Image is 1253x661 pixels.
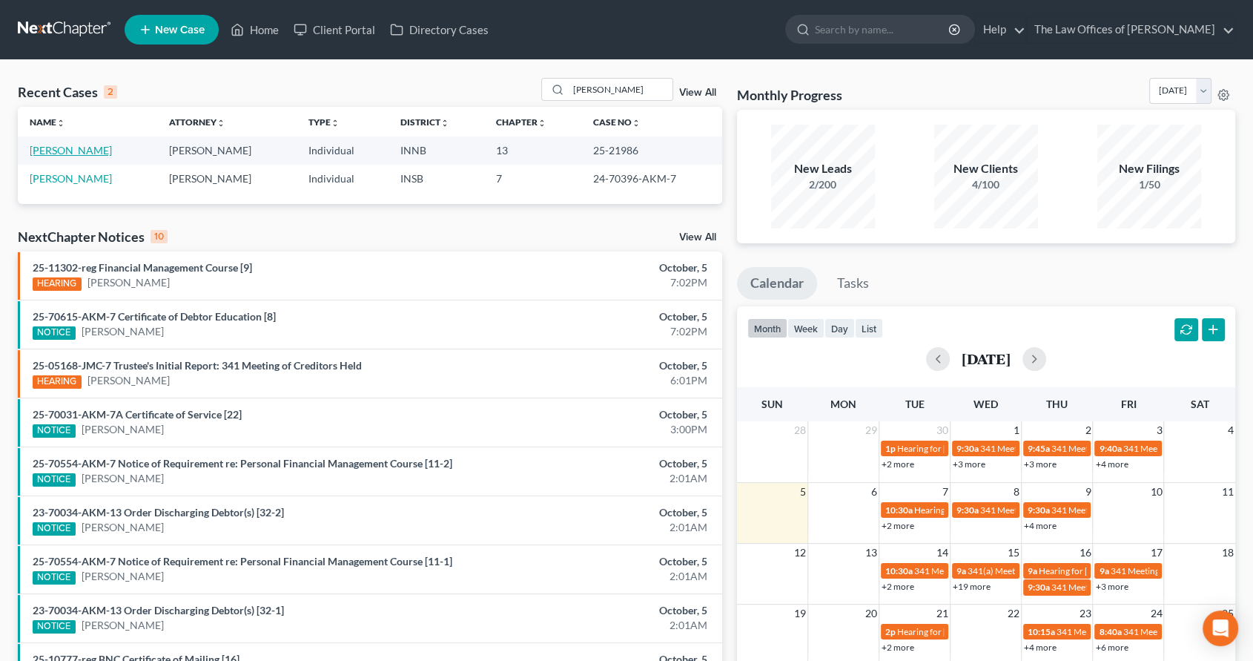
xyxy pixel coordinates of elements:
td: Individual [297,137,389,164]
a: [PERSON_NAME] [30,144,112,157]
a: +2 more [882,642,914,653]
div: Recent Cases [18,83,117,101]
a: +3 more [1095,581,1128,592]
span: 10:15a [1028,626,1055,637]
a: 25-11302-reg Financial Management Course [9] [33,261,252,274]
span: 341 Meeting for [PERSON_NAME] [1057,626,1190,637]
span: 9:30a [956,504,979,516]
i: unfold_more [56,119,65,128]
span: 2p [885,626,896,637]
div: 6:01PM [492,373,707,388]
button: month [747,318,787,338]
td: [PERSON_NAME] [157,137,297,164]
div: 2 [104,85,117,99]
div: New Leads [771,160,875,177]
a: Client Portal [286,16,383,43]
div: October, 5 [492,505,707,520]
span: Mon [830,398,856,410]
div: NOTICE [33,326,76,340]
a: [PERSON_NAME] [82,569,164,584]
span: 341 Meeting for [PERSON_NAME] [1110,565,1243,576]
a: 23-70034-AKM-13 Order Discharging Debtor(s) [32-1] [33,604,284,616]
span: 8:40a [1099,626,1121,637]
a: +4 more [1024,642,1057,653]
div: New Filings [1097,160,1201,177]
a: 25-70554-AKM-7 Notice of Requirement re: Personal Financial Management Course [11-1] [33,555,452,568]
a: [PERSON_NAME] [82,520,164,535]
span: 17 [1148,544,1163,562]
a: 25-70615-AKM-7 Certificate of Debtor Education [8] [33,310,276,323]
div: HEARING [33,375,82,389]
span: 9:30a [1028,582,1050,593]
a: +2 more [882,520,914,531]
div: 2/200 [771,177,875,192]
span: 10 [1148,483,1163,501]
button: week [787,318,824,338]
span: Fri [1120,398,1136,410]
a: [PERSON_NAME] [87,373,170,388]
div: NextChapter Notices [18,228,168,246]
a: 23-70034-AKM-13 Order Discharging Debtor(s) [32-2] [33,506,284,519]
a: Tasks [824,267,882,300]
div: NOTICE [33,571,76,585]
span: 19 [793,605,807,622]
a: View All [679,88,716,98]
a: +2 more [882,581,914,592]
td: INSB [389,165,484,192]
div: October, 5 [492,407,707,422]
span: 23 [1077,605,1092,622]
span: 9a [956,565,966,576]
span: Tue [905,398,925,410]
button: day [824,318,855,338]
i: unfold_more [440,119,449,128]
a: +4 more [1024,520,1057,531]
a: [PERSON_NAME] [82,618,164,633]
i: unfold_more [216,119,225,128]
a: [PERSON_NAME] [82,422,164,437]
div: October, 5 [492,603,707,618]
a: +6 more [1095,642,1128,653]
a: Calendar [737,267,817,300]
div: NOTICE [33,620,76,634]
td: Individual [297,165,389,192]
span: 8 [1012,483,1021,501]
span: Thu [1046,398,1068,410]
span: 10:30a [885,504,913,516]
div: 4/100 [934,177,1038,192]
input: Search by name... [815,16,951,43]
div: New Clients [934,160,1038,177]
span: 21 [935,605,950,622]
span: 6 [870,483,879,501]
a: +3 more [1024,458,1057,470]
span: 341 Meeting for [PERSON_NAME] [980,443,1114,454]
div: NOTICE [33,424,76,438]
a: The Law Offices of [PERSON_NAME] [1027,16,1234,43]
td: 7 [484,165,582,192]
i: unfold_more [632,119,641,128]
span: 9a [1028,565,1037,576]
span: 1 [1012,421,1021,439]
td: 25-21986 [581,137,721,164]
div: 7:02PM [492,275,707,290]
span: 9:30a [956,443,979,454]
span: 25 [1220,605,1235,622]
span: Hearing for [PERSON_NAME] [1039,565,1154,576]
div: 2:01AM [492,569,707,584]
span: 341 Meeting for [PERSON_NAME] & [PERSON_NAME] [914,565,1126,576]
i: unfold_more [538,119,546,128]
a: [PERSON_NAME] [82,324,164,339]
span: 20 [864,605,879,622]
span: 1p [885,443,896,454]
span: 16 [1077,544,1092,562]
td: 13 [484,137,582,164]
span: 341 Meeting for [PERSON_NAME] [1051,504,1185,516]
a: Case Nounfold_more [593,116,641,128]
i: unfold_more [331,119,340,128]
a: Directory Cases [383,16,496,43]
span: 15 [1006,544,1021,562]
div: NOTICE [33,473,76,487]
span: Hearing for [PERSON_NAME] [897,626,1013,637]
a: Attorneyunfold_more [169,116,225,128]
span: 28 [793,421,807,439]
a: [PERSON_NAME] [82,471,164,486]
